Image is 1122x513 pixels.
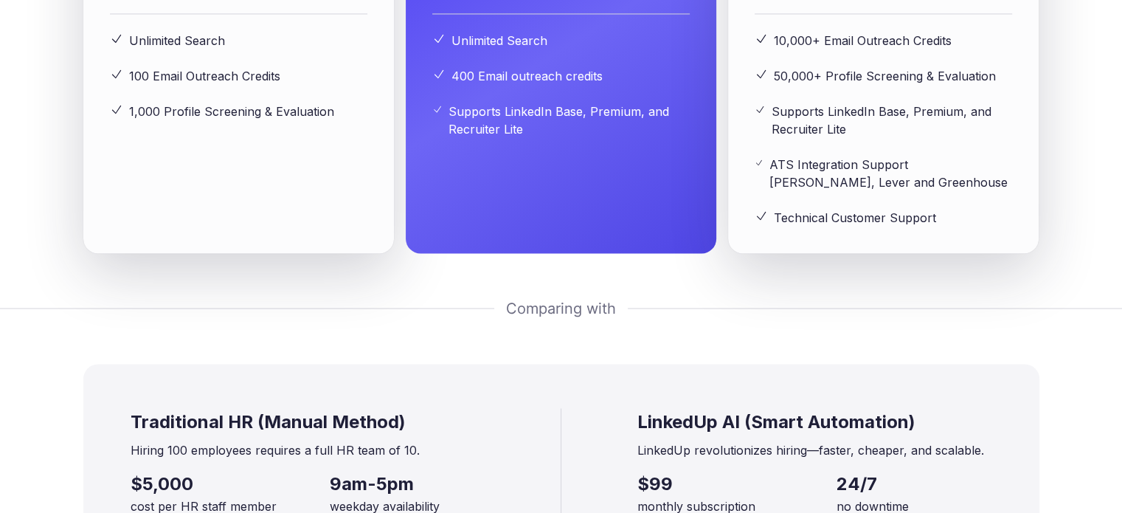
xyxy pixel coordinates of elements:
span: ATS Integration Support [PERSON_NAME], Lever and Greenhouse [769,156,1013,191]
span: 10,000+ Email Outreach Credits [774,32,952,49]
span: 50,000+ Profile Screening & Evaluation [774,67,996,85]
span: Unlimited Search [451,32,547,49]
div: $99 [637,470,792,497]
span: 1,000 Profile Screening & Evaluation [129,103,334,120]
span: 400 Email outreach credits [451,67,603,85]
div: Hiring 100 employees requires a full HR team of 10. [131,441,485,458]
div: 9am-5pm [330,470,485,497]
span: Unlimited Search [129,32,225,49]
div: 24/7 [837,470,991,497]
span: 100 Email Outreach Credits [129,67,280,85]
div: Traditional HR (Manual Method) [131,408,485,435]
div: LinkedUp revolutionizes hiring—faster, cheaper, and scalable. [637,441,992,458]
span: Supports LinkedIn Base, Premium, and Recruiter Lite [772,103,1013,138]
div: LinkedUp AI (Smart Automation) [637,408,992,435]
span: Supports LinkedIn Base, Premium, and Recruiter Lite [449,103,690,138]
span: Technical Customer Support [774,209,936,227]
div: $5,000 [131,470,285,497]
span: Comparing with [506,297,616,320]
